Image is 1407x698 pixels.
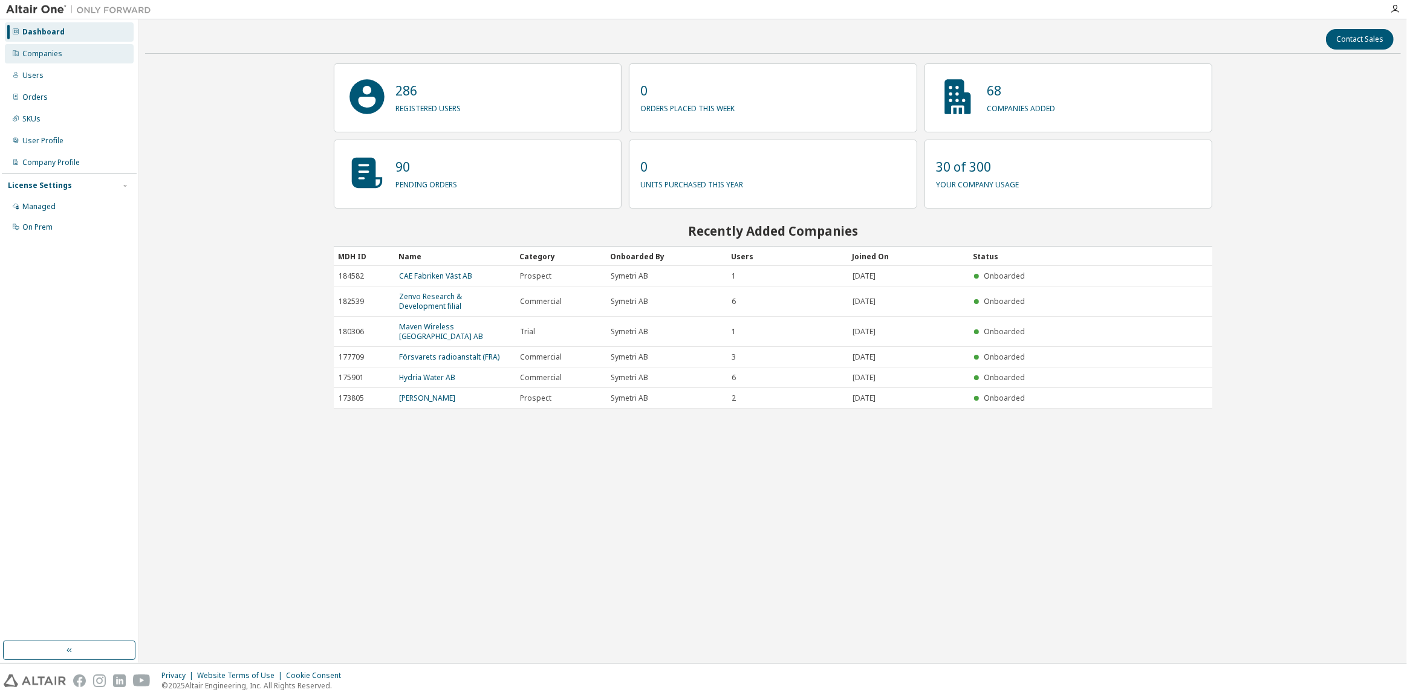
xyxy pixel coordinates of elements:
span: Commercial [521,297,562,306]
span: [DATE] [853,327,876,337]
a: Maven Wireless [GEOGRAPHIC_DATA] AB [400,322,484,341]
div: MDH ID [339,247,389,266]
a: CAE Fabriken Väst AB [400,271,473,281]
div: Companies [22,49,62,59]
span: 177709 [339,352,365,362]
span: 2 [732,393,736,403]
a: Zenvo Research & Development filial [400,291,463,311]
p: 286 [396,82,461,100]
span: Symetri AB [611,327,649,337]
div: Company Profile [22,158,80,167]
p: units purchased this year [640,176,743,190]
span: Trial [521,327,536,337]
div: Name [399,247,510,266]
span: Prospect [521,393,552,403]
span: Symetri AB [611,297,649,306]
div: Users [732,247,843,266]
span: 182539 [339,297,365,306]
span: Symetri AB [611,271,649,281]
span: 184582 [339,271,365,281]
p: orders placed this week [640,100,735,114]
img: linkedin.svg [113,674,126,687]
span: 180306 [339,327,365,337]
button: Contact Sales [1326,29,1394,50]
div: SKUs [22,114,41,124]
p: 0 [640,82,735,100]
div: License Settings [8,181,72,190]
span: Symetri AB [611,373,649,383]
a: Försvarets radioanstalt (FRA) [400,352,500,362]
p: your company usage [936,176,1019,190]
span: Symetri AB [611,352,649,362]
span: [DATE] [853,393,876,403]
div: Joined On [853,247,964,266]
span: [DATE] [853,352,876,362]
img: youtube.svg [133,674,151,687]
span: 1 [732,271,736,281]
div: Category [520,247,601,266]
div: Onboarded By [611,247,722,266]
span: 1 [732,327,736,337]
img: instagram.svg [93,674,106,687]
span: [DATE] [853,373,876,383]
span: 6 [732,373,736,383]
p: 68 [987,82,1055,100]
span: Commercial [521,352,562,362]
p: registered users [396,100,461,114]
p: © 2025 Altair Engineering, Inc. All Rights Reserved. [161,680,348,691]
p: 0 [640,158,743,176]
span: Onboarded [984,393,1025,403]
a: [PERSON_NAME] [400,393,456,403]
span: 6 [732,297,736,306]
span: Onboarded [984,326,1025,337]
span: Commercial [521,373,562,383]
h2: Recently Added Companies [334,223,1213,239]
div: User Profile [22,136,63,146]
p: 30 of 300 [936,158,1019,176]
span: Onboarded [984,352,1025,362]
p: companies added [987,100,1055,114]
span: [DATE] [853,297,876,306]
img: Altair One [6,4,157,16]
span: Symetri AB [611,393,649,403]
div: Dashboard [22,27,65,37]
span: Onboarded [984,296,1025,306]
span: Prospect [521,271,552,281]
div: Managed [22,202,56,212]
span: 173805 [339,393,365,403]
span: 3 [732,352,736,362]
div: Users [22,71,44,80]
img: facebook.svg [73,674,86,687]
span: [DATE] [853,271,876,281]
img: altair_logo.svg [4,674,66,687]
div: Website Terms of Use [197,671,286,680]
a: Hydria Water AB [400,372,456,383]
span: 175901 [339,373,365,383]
span: Onboarded [984,271,1025,281]
div: Status [973,247,1140,266]
div: Cookie Consent [286,671,348,680]
span: Onboarded [984,372,1025,383]
p: pending orders [396,176,458,190]
div: On Prem [22,222,53,232]
p: 90 [396,158,458,176]
div: Orders [22,92,48,102]
div: Privacy [161,671,197,680]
